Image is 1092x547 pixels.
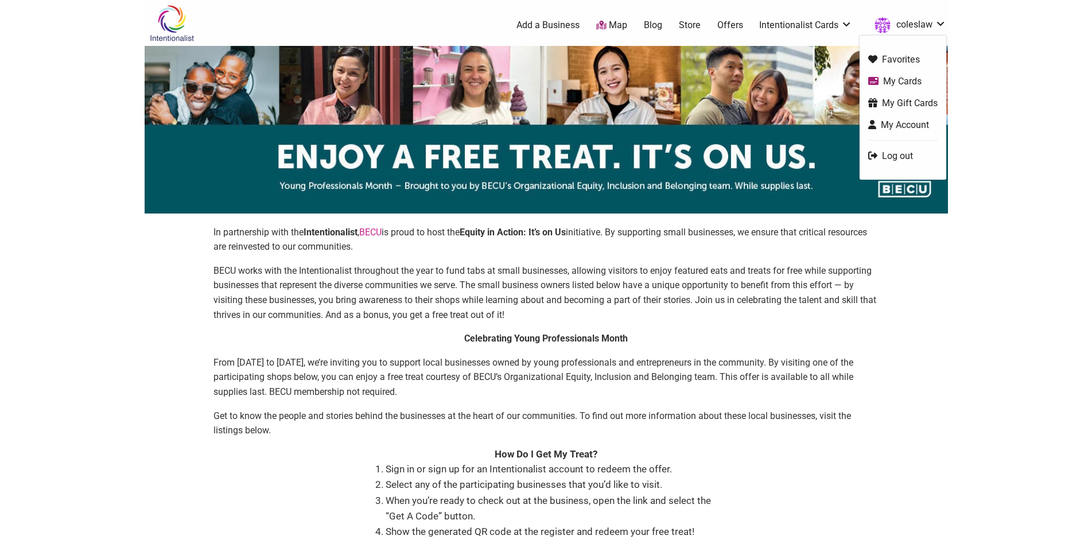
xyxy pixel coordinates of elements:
a: coleslaw [869,15,946,36]
img: Intentionalist [145,5,199,42]
p: Get to know the people and stories behind the businesses at the heart of our communities. To find... [213,409,879,438]
p: In partnership with the , is proud to host the initiative. By supporting small businesses, we ens... [213,225,879,254]
a: Intentionalist Cards [759,19,852,32]
a: Offers [717,19,743,32]
p: From [DATE] to [DATE], we’re inviting you to support local businesses owned by young professional... [213,355,879,399]
strong: Celebrating Young Professionals Month [464,333,628,344]
p: BECU works with the Intentionalist throughout the year to fund tabs at small businesses, allowing... [213,263,879,322]
a: My Gift Cards [868,96,938,110]
li: Sign in or sign up for an Intentionalist account to redeem the offer. [386,461,718,477]
a: Map [596,19,627,32]
li: Show the generated QR code at the register and redeem your free treat! [386,524,718,540]
strong: Equity in Action: It’s on Us [460,227,566,238]
a: Favorites [868,53,938,66]
li: When you’re ready to check out at the business, open the link and select the “Get A Code” button. [386,493,718,524]
strong: Intentionalist [304,227,357,238]
a: Store [679,19,701,32]
strong: How Do I Get My Treat? [495,448,597,460]
a: BECU [359,227,382,238]
a: My Account [868,118,938,131]
a: My Cards [868,75,938,88]
a: Log out [868,149,938,162]
li: Select any of the participating businesses that you’d like to visit. [386,477,718,492]
a: Add a Business [516,19,580,32]
a: Blog [644,19,662,32]
img: sponsor logo [145,46,948,214]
